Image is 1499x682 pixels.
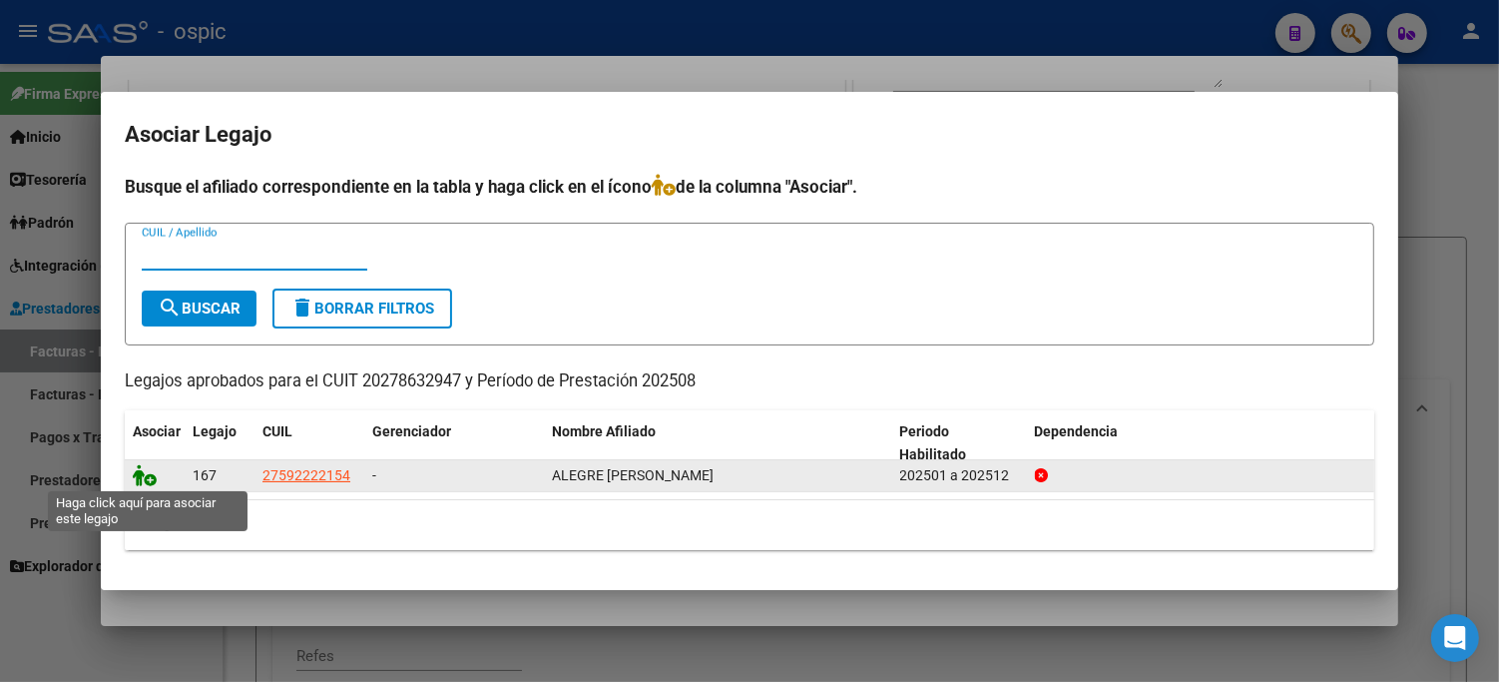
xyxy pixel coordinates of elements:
[290,296,314,320] mat-icon: delete
[552,467,714,483] span: ALEGRE SANTIAGO ANTONIO
[158,300,241,318] span: Buscar
[193,423,237,439] span: Legajo
[254,410,364,476] datatable-header-cell: CUIL
[142,291,256,327] button: Buscar
[262,423,292,439] span: CUIL
[372,467,376,483] span: -
[900,464,1019,487] div: 202501 a 202512
[552,423,656,439] span: Nombre Afiliado
[1027,410,1375,476] datatable-header-cell: Dependencia
[290,300,434,318] span: Borrar Filtros
[125,174,1374,200] h4: Busque el afiliado correspondiente en la tabla y haga click en el ícono de la columna "Asociar".
[262,467,350,483] span: 27592222154
[892,410,1027,476] datatable-header-cell: Periodo Habilitado
[372,423,451,439] span: Gerenciador
[900,423,967,462] span: Periodo Habilitado
[1431,614,1479,662] div: Open Intercom Messenger
[125,116,1374,154] h2: Asociar Legajo
[125,500,1374,550] div: 1 registros
[272,289,452,329] button: Borrar Filtros
[185,410,254,476] datatable-header-cell: Legajo
[193,467,217,483] span: 167
[125,369,1374,394] p: Legajos aprobados para el CUIT 20278632947 y Período de Prestación 202508
[1035,423,1119,439] span: Dependencia
[364,410,544,476] datatable-header-cell: Gerenciador
[158,296,182,320] mat-icon: search
[125,410,185,476] datatable-header-cell: Asociar
[133,423,181,439] span: Asociar
[544,410,892,476] datatable-header-cell: Nombre Afiliado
